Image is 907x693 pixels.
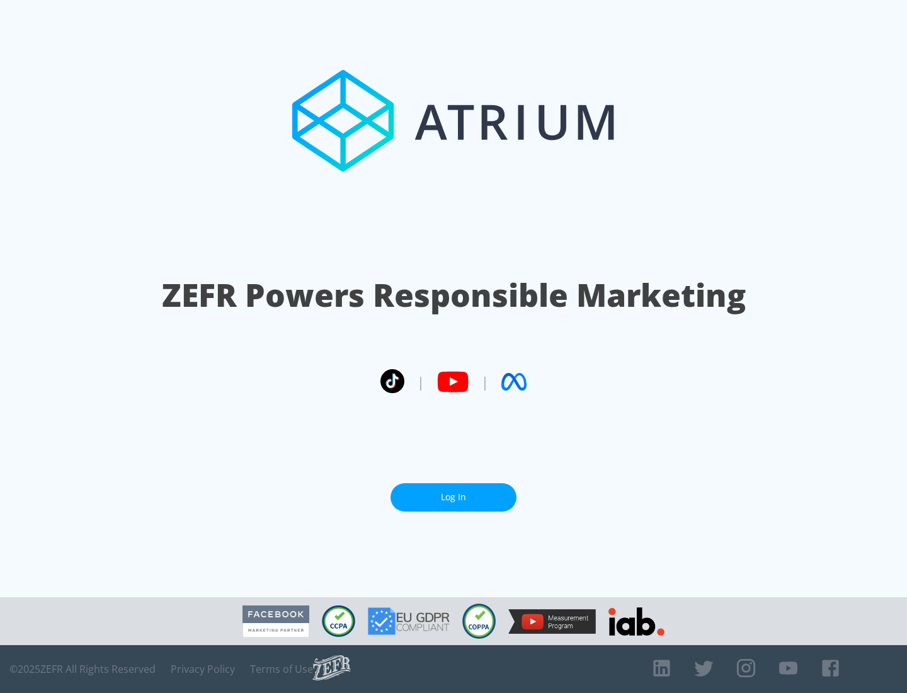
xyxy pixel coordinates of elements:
img: IAB [608,607,665,636]
img: YouTube Measurement Program [508,609,596,634]
img: COPPA Compliant [462,604,496,639]
span: © 2025 ZEFR All Rights Reserved [9,663,156,675]
a: Log In [391,483,516,512]
a: Privacy Policy [171,663,235,675]
span: | [417,372,425,391]
a: Terms of Use [250,663,313,675]
h1: ZEFR Powers Responsible Marketing [162,273,746,317]
img: CCPA Compliant [322,605,355,637]
span: | [481,372,489,391]
img: Facebook Marketing Partner [242,605,309,638]
img: GDPR Compliant [368,607,450,635]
